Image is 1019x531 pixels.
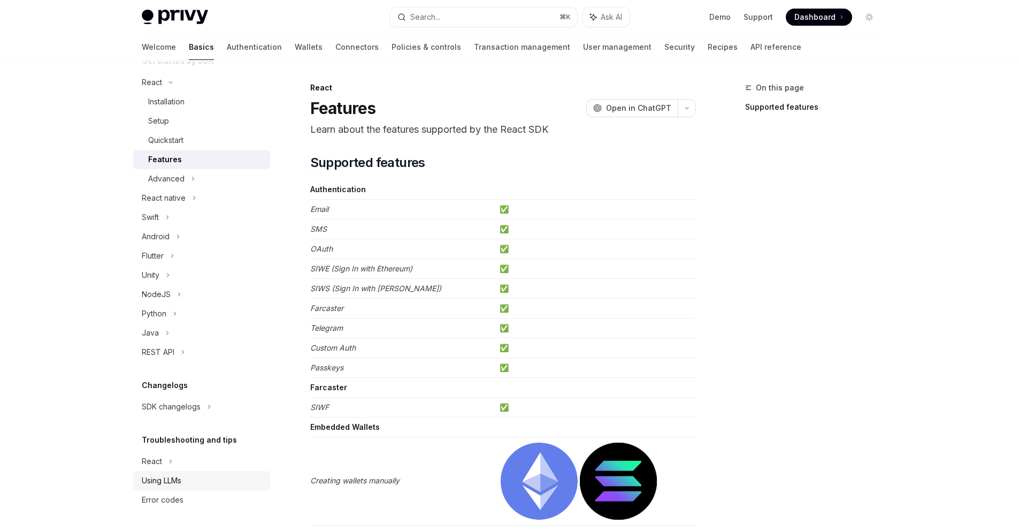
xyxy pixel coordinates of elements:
div: NodeJS [142,288,171,301]
div: Android [142,230,170,243]
a: Welcome [142,34,176,60]
em: Farcaster [310,304,343,313]
h1: Features [310,98,376,118]
strong: Embedded Wallets [310,422,380,431]
span: ⌘ K [560,13,571,21]
button: Open in ChatGPT [586,99,678,117]
a: Recipes [708,34,738,60]
div: React native [142,192,186,204]
a: Policies & controls [392,34,461,60]
em: Email [310,204,328,214]
strong: Authentication [310,185,366,194]
span: Dashboard [794,12,836,22]
button: Toggle dark mode [861,9,878,26]
div: Swift [142,211,159,224]
em: SIWS (Sign In with [PERSON_NAME]) [310,284,441,293]
em: OAuth [310,244,333,253]
em: SMS [310,224,327,233]
a: Transaction management [474,34,570,60]
span: On this page [756,81,804,94]
div: Error codes [142,494,183,506]
div: Search... [410,11,440,24]
img: solana.png [580,443,657,520]
a: Setup [133,111,270,131]
em: SIWE (Sign In with Ethereum) [310,264,412,273]
td: ✅ [495,398,696,418]
h5: Troubleshooting and tips [142,434,237,446]
a: Demo [709,12,731,22]
a: Wallets [295,34,323,60]
em: Passkeys [310,363,343,372]
a: Authentication [227,34,282,60]
span: Ask AI [601,12,622,22]
h5: Changelogs [142,379,188,392]
div: React [142,455,162,468]
div: Quickstart [148,134,183,147]
div: Java [142,327,159,339]
em: Custom Auth [310,343,356,352]
td: ✅ [495,279,696,299]
div: Features [148,153,182,166]
td: ✅ [495,219,696,239]
div: Installation [148,95,185,108]
span: Open in ChatGPT [606,103,671,113]
td: ✅ [495,338,696,358]
em: SIWF [310,403,329,412]
div: Flutter [142,249,164,262]
div: React [142,76,162,89]
em: Creating wallets manually [310,476,400,485]
a: Connectors [335,34,379,60]
div: Using LLMs [142,474,181,487]
span: Supported features [310,154,425,171]
a: Basics [189,34,214,60]
div: Python [142,307,166,320]
td: ✅ [495,200,696,219]
div: Setup [148,115,169,127]
a: Features [133,150,270,169]
a: User management [583,34,652,60]
strong: Farcaster [310,383,347,392]
td: ✅ [495,259,696,279]
div: React [310,82,696,93]
a: Quickstart [133,131,270,150]
div: Advanced [148,172,185,185]
td: ✅ [495,299,696,318]
td: ✅ [495,239,696,259]
a: Using LLMs [133,471,270,490]
button: Search...⌘K [390,7,577,27]
div: REST API [142,346,174,359]
div: SDK changelogs [142,400,201,413]
a: Error codes [133,490,270,510]
a: API reference [750,34,801,60]
a: Installation [133,92,270,111]
img: light logo [142,10,208,25]
a: Dashboard [786,9,852,26]
button: Ask AI [583,7,630,27]
img: ethereum.png [501,443,578,520]
a: Support [744,12,773,22]
a: Supported features [745,98,886,116]
a: Security [664,34,695,60]
td: ✅ [495,318,696,338]
td: ✅ [495,358,696,378]
div: Unity [142,269,159,282]
p: Learn about the features supported by the React SDK [310,122,696,137]
em: Telegram [310,323,343,332]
